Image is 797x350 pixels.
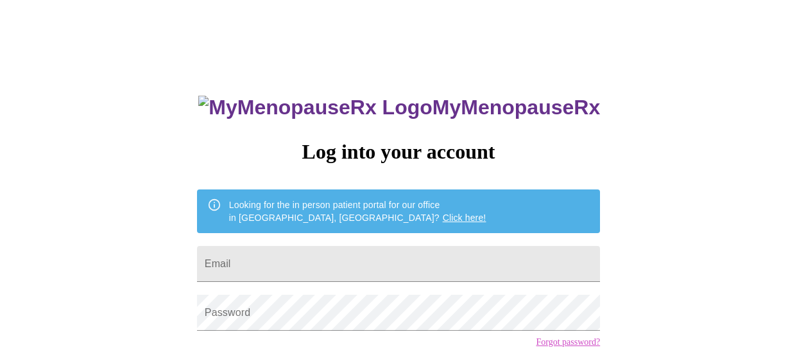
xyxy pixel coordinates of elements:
img: MyMenopauseRx Logo [198,96,432,119]
a: Forgot password? [536,337,600,347]
a: Click here! [443,213,486,223]
div: Looking for the in person patient portal for our office in [GEOGRAPHIC_DATA], [GEOGRAPHIC_DATA]? [229,193,486,229]
h3: Log into your account [197,140,600,164]
h3: MyMenopauseRx [198,96,600,119]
